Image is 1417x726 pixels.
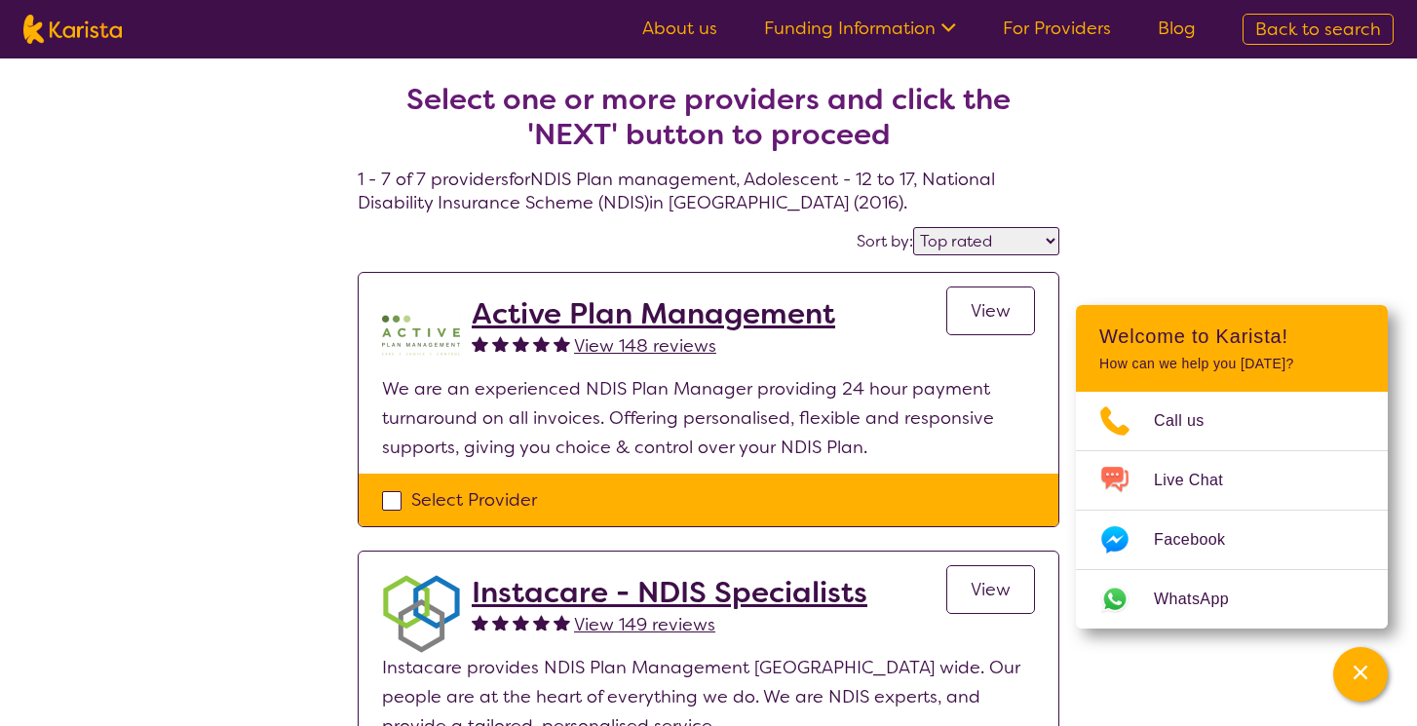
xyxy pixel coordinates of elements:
span: View [971,299,1011,323]
a: Funding Information [764,17,956,40]
ul: Choose channel [1076,392,1388,629]
a: Web link opens in a new tab. [1076,570,1388,629]
a: View 148 reviews [574,331,716,361]
h2: Select one or more providers and click the 'NEXT' button to proceed [381,82,1036,152]
img: pypzb5qm7jexfhutod0x.png [382,296,460,374]
span: Facebook [1154,525,1248,554]
a: View [946,565,1035,614]
img: fullstar [472,335,488,352]
img: fullstar [554,335,570,352]
div: Channel Menu [1076,305,1388,629]
img: fullstar [492,614,509,630]
p: How can we help you [DATE]? [1099,356,1364,372]
span: View 148 reviews [574,334,716,358]
label: Sort by: [857,231,913,251]
span: WhatsApp [1154,585,1252,614]
a: About us [642,17,717,40]
img: fullstar [513,614,529,630]
button: Channel Menu [1333,647,1388,702]
a: For Providers [1003,17,1111,40]
img: fullstar [533,614,550,630]
span: Call us [1154,406,1228,436]
img: fullstar [472,614,488,630]
img: fullstar [533,335,550,352]
span: View [971,578,1011,601]
img: Karista logo [23,15,122,44]
img: fullstar [513,335,529,352]
a: Instacare - NDIS Specialists [472,575,867,610]
a: Blog [1158,17,1196,40]
a: Active Plan Management [472,296,835,331]
p: We are an experienced NDIS Plan Manager providing 24 hour payment turnaround on all invoices. Off... [382,374,1035,462]
span: Back to search [1255,18,1381,41]
span: View 149 reviews [574,613,715,636]
a: Back to search [1243,14,1394,45]
a: View [946,287,1035,335]
span: Live Chat [1154,466,1246,495]
h2: Welcome to Karista! [1099,325,1364,348]
img: obkhna0zu27zdd4ubuus.png [382,575,460,653]
img: fullstar [554,614,570,630]
img: fullstar [492,335,509,352]
a: View 149 reviews [574,610,715,639]
h4: 1 - 7 of 7 providers for NDIS Plan management , Adolescent - 12 to 17 , National Disability Insur... [358,35,1059,214]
